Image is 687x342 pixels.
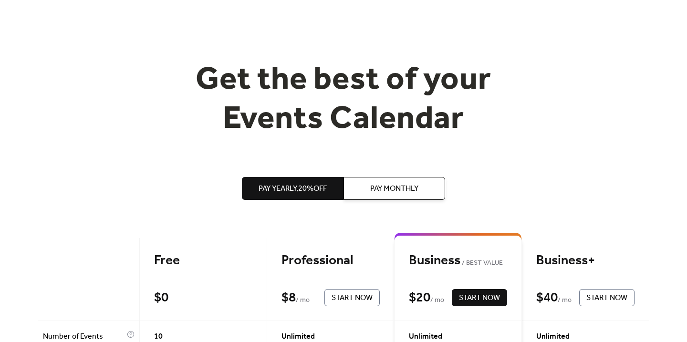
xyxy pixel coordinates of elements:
[296,295,310,306] span: / mo
[281,290,296,306] div: $ 8
[452,289,507,306] button: Start Now
[409,252,507,269] div: Business
[536,252,635,269] div: Business+
[324,289,380,306] button: Start Now
[370,183,418,195] span: Pay Monthly
[579,289,635,306] button: Start Now
[460,258,503,269] span: BEST VALUE
[154,252,252,269] div: Free
[586,292,627,304] span: Start Now
[160,61,527,139] h1: Get the best of your Events Calendar
[536,290,558,306] div: $ 40
[343,177,445,200] button: Pay Monthly
[281,252,380,269] div: Professional
[430,295,444,306] span: / mo
[459,292,500,304] span: Start Now
[259,183,327,195] span: Pay Yearly, 20% off
[154,290,168,306] div: $ 0
[558,295,572,306] span: / mo
[242,177,343,200] button: Pay Yearly,20%off
[409,290,430,306] div: $ 20
[332,292,373,304] span: Start Now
